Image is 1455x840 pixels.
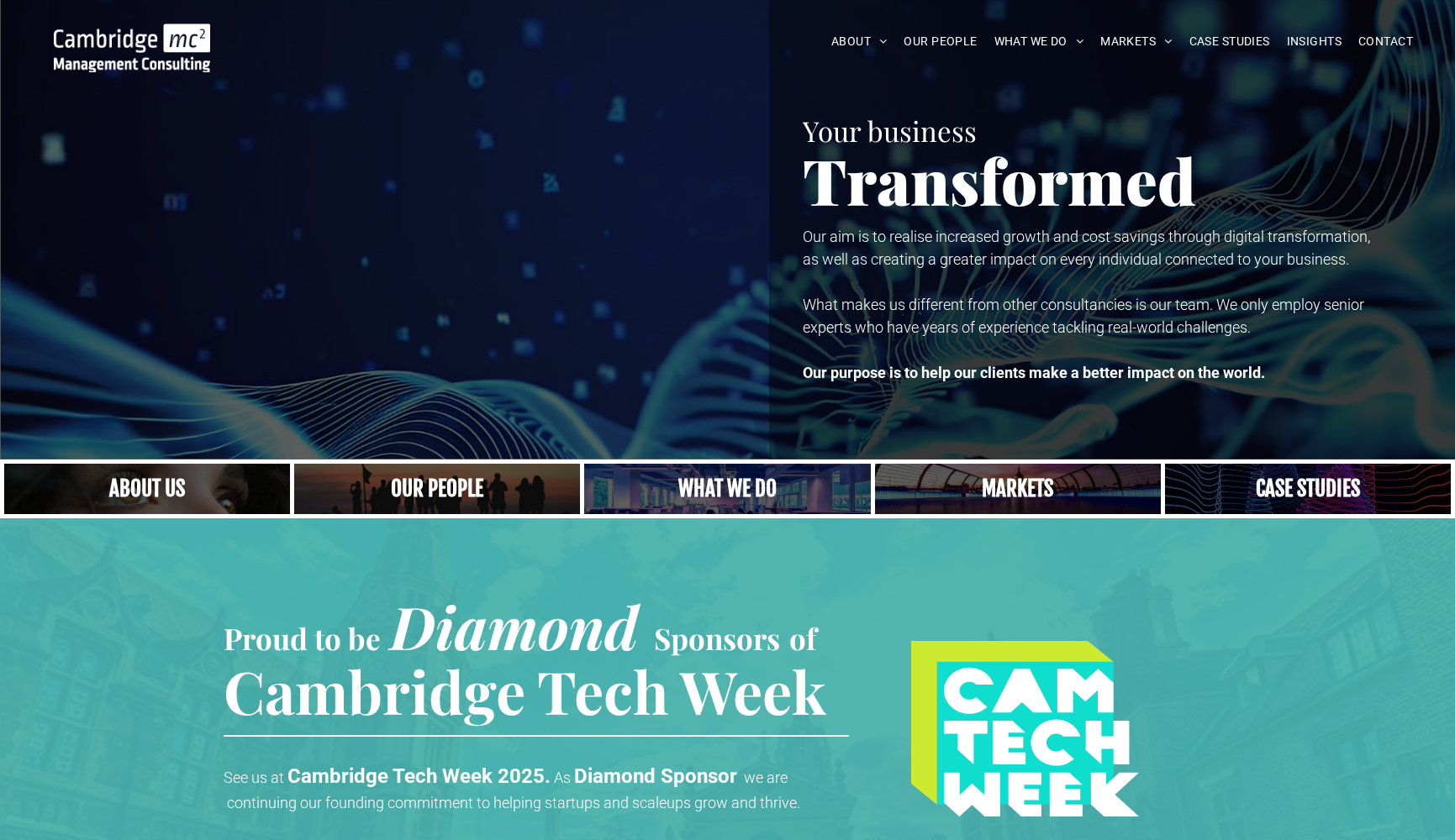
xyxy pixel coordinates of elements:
a: Close up of woman's face, centered on her eyes [4,464,290,514]
a: INSIGHTS [1278,29,1350,55]
span: we are [744,769,788,786]
span: Our aim is to realise increased growth and cost savings through digital transformation, as well a... [803,228,1370,268]
a: MARKETS [1092,29,1180,55]
span: Your business [803,112,977,149]
a: OUR PEOPLE [895,29,985,55]
span: of [789,618,816,658]
img: #CAMTECHWEEK logo, Procurement [911,641,1140,816]
span: Sponsors [654,618,780,658]
span: Proud to be [224,618,381,658]
a: CONTACT [1350,29,1421,55]
span: Diamond [390,586,639,665]
span: Transformed [803,138,1196,222]
span: Cambridge Tech Week [224,651,826,730]
a: WHAT WE DO [986,29,1093,55]
span: See us at [224,769,284,786]
strong: Diamond Sponsor [574,764,737,788]
strong: Cambridge Tech Week 2025. [287,764,551,788]
a: A yoga teacher lifting his whole body off the ground in the peacock pose [584,464,870,514]
a: A crowd in silhouette at sunset, on a rise or lookout point [294,464,580,514]
span: continuing our founding commitment to helping startups and scaleups grow and thrive. [227,794,800,811]
a: ABOUT [823,29,896,55]
span: What makes us different from other consultancies is our team. We only employ senior experts who h... [803,296,1364,336]
strong: Our purpose is to help our clients make a better impact on the world. [803,364,1265,381]
a: Your Business Transformed | Cambridge Management Consulting [54,26,210,44]
a: CASE STUDIES [1181,29,1278,55]
a: CASE STUDIES | See an Overview of All Our Case Studies | Cambridge Management Consulting [1165,464,1451,514]
span: As [554,769,571,786]
img: Go to Homepage [54,24,210,72]
a: Our Markets | Cambridge Management Consulting [875,464,1161,514]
